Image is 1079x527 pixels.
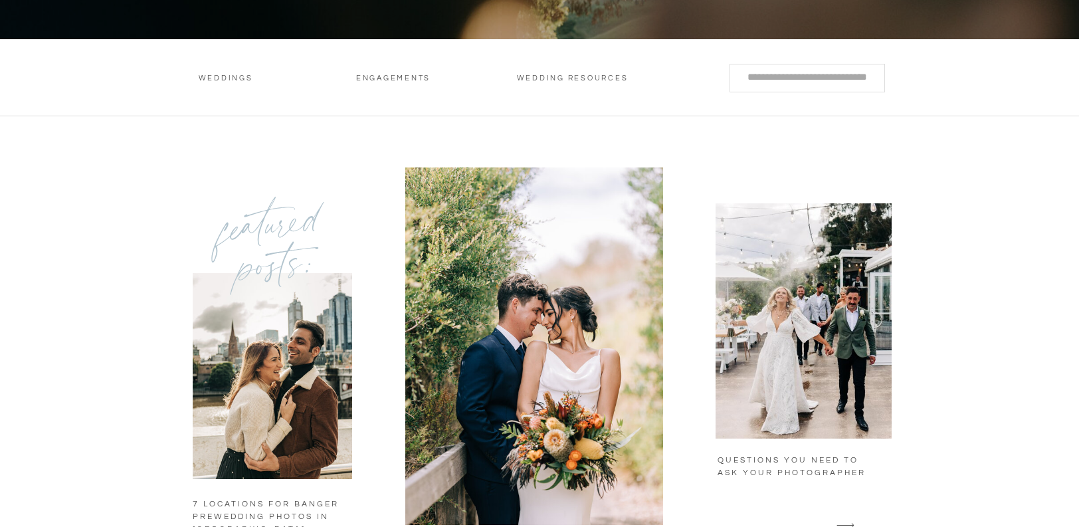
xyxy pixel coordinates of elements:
a: Engagements [352,73,435,87]
h1: featured posts: [196,193,351,304]
a: Wedding Resources [512,73,633,87]
a: Questions you need to ask your Photographer [718,454,879,485]
a: Weddings [193,73,258,87]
